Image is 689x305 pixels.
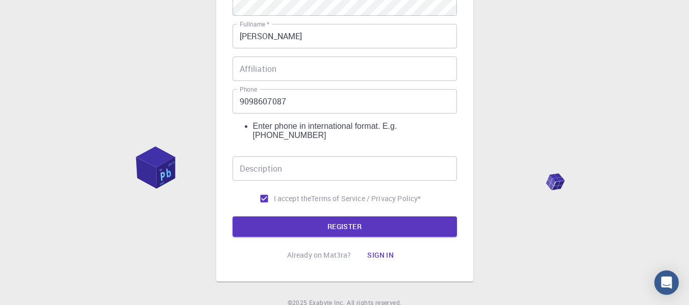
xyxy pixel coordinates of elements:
span: I accept the [274,193,312,204]
div: Open Intercom Messenger [654,270,679,295]
a: Terms of Service / Privacy Policy* [311,193,421,204]
label: Phone [240,85,257,94]
button: REGISTER [233,216,457,237]
button: Sign in [359,245,402,265]
p: Terms of Service / Privacy Policy * [311,193,421,204]
label: Fullname [240,20,269,29]
div: Enter phone in international format. E.g. [PHONE_NUMBER] [253,122,457,140]
p: Already on Mat3ra? [287,250,351,260]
